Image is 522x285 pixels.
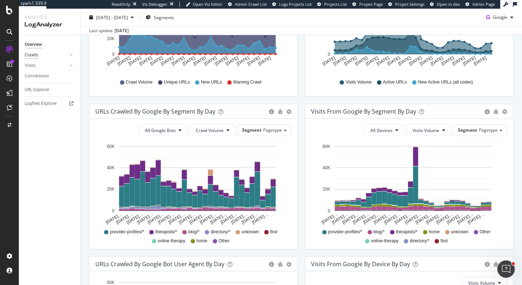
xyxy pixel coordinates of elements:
[149,55,164,67] text: [DATE]
[196,238,207,244] span: home
[25,86,75,94] a: URL Explorer
[437,1,460,7] span: Open in dev
[373,229,385,235] span: blog/*
[107,165,115,170] text: 40K
[139,124,188,136] button: All Google Bots
[164,79,190,85] span: Unique URLs
[171,55,185,67] text: [DATE]
[25,41,42,48] div: Overview
[106,55,120,67] text: [DATE]
[278,262,283,267] div: bug
[117,55,131,67] text: [DATE]
[233,79,261,85] span: Warning Crawl
[201,79,221,85] span: New URLs
[95,260,224,268] div: URLs Crawled by Google bot User Agent By Day
[143,12,177,23] button: Segments
[429,229,440,235] span: home
[408,55,423,67] text: [DATE]
[241,229,259,235] span: unknown
[480,229,490,235] span: Other
[462,55,477,67] text: [DATE]
[396,229,418,235] span: therapists/*
[485,262,490,267] div: circle-info
[25,62,68,69] a: Visits
[376,55,390,67] text: [DATE]
[311,260,410,268] div: Visits From Google By Device By Day
[214,55,228,67] text: [DATE]
[440,55,455,67] text: [DATE]
[493,109,498,114] div: bug
[419,55,434,67] text: [DATE]
[107,187,115,192] text: 20K
[493,14,507,20] span: Google
[485,109,490,114] div: circle-info
[25,41,75,48] a: Overview
[397,55,412,67] text: [DATE]
[270,229,277,235] span: find
[186,1,223,7] a: Open Viz Editor
[328,52,330,57] text: 0
[493,262,498,267] div: bug
[126,79,153,85] span: Crawl Volume
[483,12,516,23] button: Google
[246,55,261,67] text: [DATE]
[263,127,282,133] span: Pagetype
[154,14,174,20] span: Segments
[193,1,223,7] span: Open Viz Editor
[112,1,131,7] div: ReadOnly:
[25,51,68,59] a: Crawls
[332,55,347,67] text: [DATE]
[406,124,451,136] button: Visits Volume
[328,229,362,235] span: provider-profiles/*
[311,142,507,226] svg: A chart.
[317,1,347,7] a: Projects List
[25,100,75,107] a: Logfiles Explorer
[465,1,495,7] a: Admin Page
[115,27,129,34] div: [DATE]
[370,127,393,133] span: All Devices
[86,12,137,23] button: [DATE] - [DATE]
[25,21,74,29] div: LogAnalyzer
[365,55,380,67] text: [DATE]
[413,127,439,133] span: Visits Volume
[228,1,267,7] a: Admin Crawl List
[311,108,416,115] div: Visits from Google By Segment By Day
[473,55,487,67] text: [DATE]
[345,79,372,85] span: Visits Volume
[440,238,447,244] span: find
[89,27,129,34] div: Last update
[182,55,196,67] text: [DATE]
[364,124,405,136] button: All Devices
[359,1,383,7] span: Project Page
[430,55,444,67] text: [DATE]
[328,208,330,213] text: 0
[203,55,218,67] text: [DATE]
[324,1,347,7] span: Projects List
[410,238,429,244] span: directory/*
[497,260,515,278] iframe: Intercom live chat
[343,55,358,67] text: [DATE]
[225,55,239,67] text: [DATE]
[395,1,424,7] span: Project Settings
[352,1,383,7] a: Project Page
[107,144,115,149] text: 60K
[472,1,495,7] span: Admin Page
[192,55,207,67] text: [DATE]
[388,1,424,7] a: Project Settings
[112,52,115,57] text: 0
[25,72,49,80] div: Conversions
[25,14,74,21] div: Analytics
[107,280,115,285] text: 50K
[451,229,468,235] span: unknown
[107,36,115,41] text: 10K
[95,142,291,226] svg: A chart.
[502,109,507,114] div: gear
[323,187,330,192] text: 20K
[158,238,185,244] span: online-therapy
[25,62,36,69] div: Visits
[25,100,57,107] div: Logfiles Explorer
[286,109,291,114] div: gear
[25,51,38,59] div: Crawls
[95,108,215,115] div: URLs Crawled by Google By Segment By Day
